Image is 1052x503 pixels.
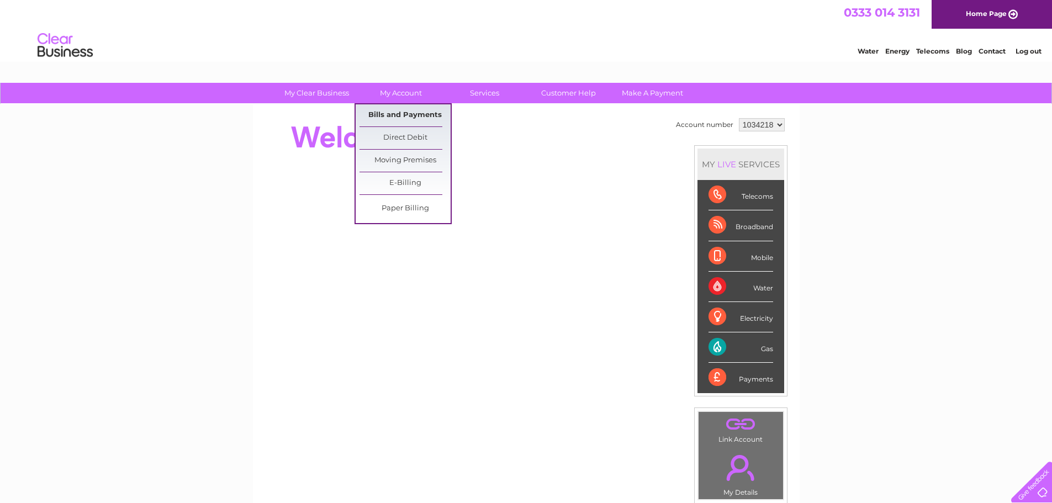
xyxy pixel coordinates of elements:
[709,241,773,272] div: Mobile
[709,210,773,241] div: Broadband
[709,180,773,210] div: Telecoms
[709,363,773,393] div: Payments
[360,104,451,126] a: Bills and Payments
[37,29,93,62] img: logo.png
[715,159,738,170] div: LIVE
[979,47,1006,55] a: Contact
[360,127,451,149] a: Direct Debit
[709,332,773,363] div: Gas
[266,6,787,54] div: Clear Business is a trading name of Verastar Limited (registered in [GEOGRAPHIC_DATA] No. 3667643...
[916,47,949,55] a: Telecoms
[698,446,784,500] td: My Details
[858,47,879,55] a: Water
[360,172,451,194] a: E-Billing
[698,411,784,446] td: Link Account
[523,83,614,103] a: Customer Help
[885,47,910,55] a: Energy
[360,150,451,172] a: Moving Premises
[355,83,446,103] a: My Account
[697,149,784,180] div: MY SERVICES
[956,47,972,55] a: Blog
[1016,47,1042,55] a: Log out
[360,198,451,220] a: Paper Billing
[701,448,780,487] a: .
[673,115,736,134] td: Account number
[709,272,773,302] div: Water
[607,83,698,103] a: Make A Payment
[271,83,362,103] a: My Clear Business
[701,415,780,434] a: .
[439,83,530,103] a: Services
[844,6,920,19] a: 0333 014 3131
[709,302,773,332] div: Electricity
